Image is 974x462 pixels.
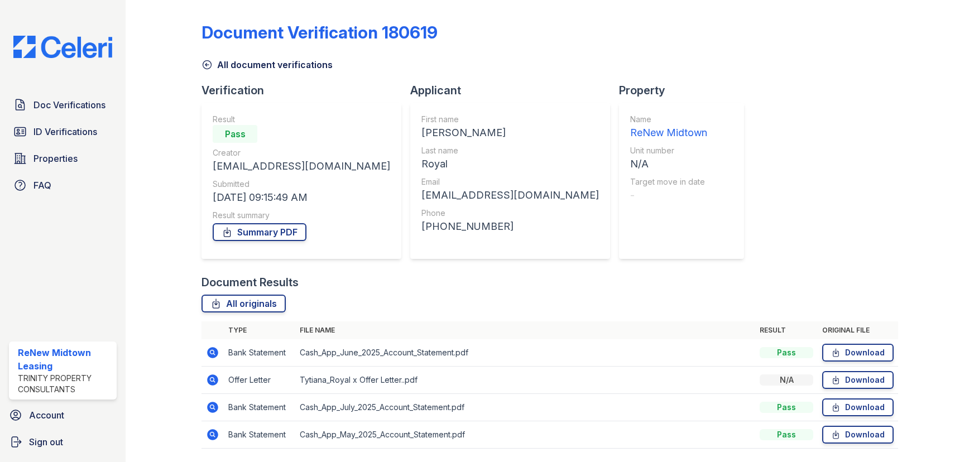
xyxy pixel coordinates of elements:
[760,347,813,358] div: Pass
[619,83,753,98] div: Property
[4,36,121,58] img: CE_Logo_Blue-a8612792a0a2168367f1c8372b55b34899dd931a85d93a1a3d3e32e68fde9ad4.png
[224,321,295,339] th: Type
[201,58,333,71] a: All document verifications
[755,321,818,339] th: Result
[213,179,390,190] div: Submitted
[213,158,390,174] div: [EMAIL_ADDRESS][DOMAIN_NAME]
[224,421,295,449] td: Bank Statement
[630,125,707,141] div: ReNew Midtown
[201,83,410,98] div: Verification
[421,187,599,203] div: [EMAIL_ADDRESS][DOMAIN_NAME]
[295,321,755,339] th: File name
[760,429,813,440] div: Pass
[295,367,755,394] td: Tytiana_Royal x Offer Letter..pdf
[630,145,707,156] div: Unit number
[630,114,707,125] div: Name
[213,223,306,241] a: Summary PDF
[224,394,295,421] td: Bank Statement
[4,431,121,453] a: Sign out
[213,147,390,158] div: Creator
[213,125,257,143] div: Pass
[9,174,117,196] a: FAQ
[421,219,599,234] div: [PHONE_NUMBER]
[33,98,105,112] span: Doc Verifications
[213,114,390,125] div: Result
[33,125,97,138] span: ID Verifications
[421,125,599,141] div: [PERSON_NAME]
[29,408,64,422] span: Account
[29,435,63,449] span: Sign out
[201,295,286,312] a: All originals
[201,22,438,42] div: Document Verification 180619
[630,114,707,141] a: Name ReNew Midtown
[213,210,390,221] div: Result summary
[822,398,894,416] a: Download
[421,145,599,156] div: Last name
[822,426,894,444] a: Download
[421,176,599,187] div: Email
[295,421,755,449] td: Cash_App_May_2025_Account_Statement.pdf
[18,346,112,373] div: ReNew Midtown Leasing
[421,208,599,219] div: Phone
[421,156,599,172] div: Royal
[630,176,707,187] div: Target move in date
[760,402,813,413] div: Pass
[630,187,707,203] div: -
[630,156,707,172] div: N/A
[4,404,121,426] a: Account
[213,190,390,205] div: [DATE] 09:15:49 AM
[9,147,117,170] a: Properties
[33,179,51,192] span: FAQ
[295,394,755,421] td: Cash_App_July_2025_Account_Statement.pdf
[9,121,117,143] a: ID Verifications
[822,371,894,389] a: Download
[295,339,755,367] td: Cash_App_June_2025_Account_Statement.pdf
[33,152,78,165] span: Properties
[760,374,813,386] div: N/A
[18,373,112,395] div: Trinity Property Consultants
[818,321,898,339] th: Original file
[822,344,894,362] a: Download
[224,367,295,394] td: Offer Letter
[410,83,619,98] div: Applicant
[201,275,299,290] div: Document Results
[224,339,295,367] td: Bank Statement
[421,114,599,125] div: First name
[9,94,117,116] a: Doc Verifications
